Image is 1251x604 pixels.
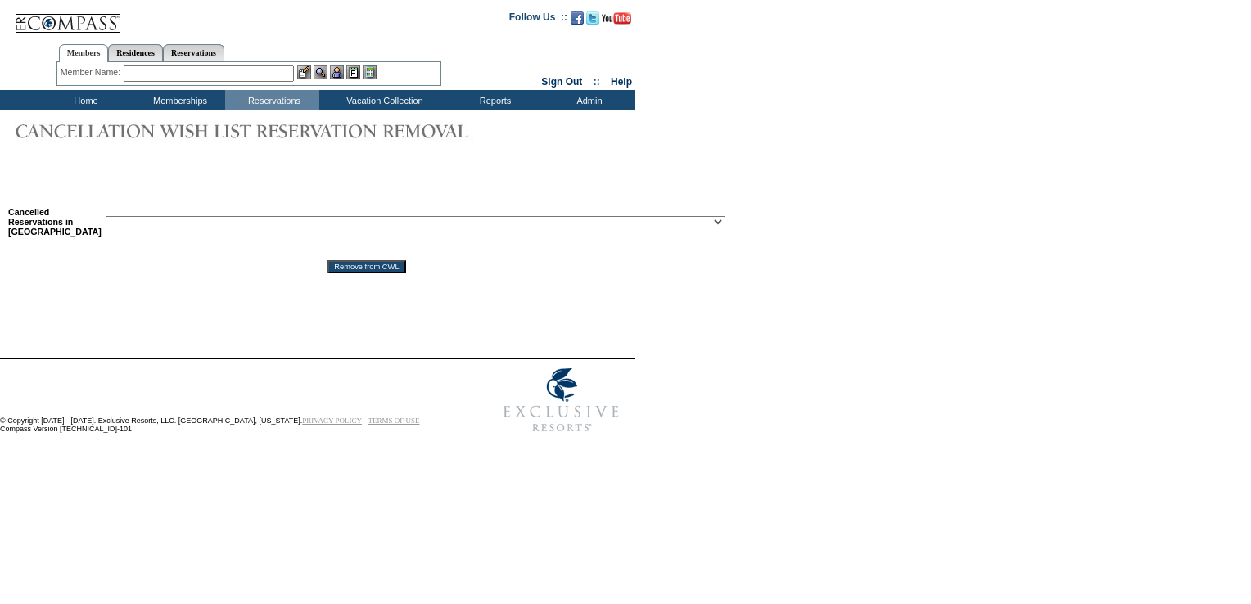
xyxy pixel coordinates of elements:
[602,16,631,26] a: Subscribe to our YouTube Channel
[368,417,420,425] a: TERMS OF USE
[314,65,327,79] img: View
[363,65,377,79] img: b_calculator.gif
[594,76,600,88] span: ::
[131,90,225,110] td: Memberships
[8,115,499,147] img: Cancellation Wish List Reservation Removal
[302,417,362,425] a: PRIVACY POLICY
[488,359,635,441] img: Exclusive Resorts
[540,90,635,110] td: Admin
[571,16,584,26] a: Become our fan on Facebook
[61,65,124,79] div: Member Name:
[37,90,131,110] td: Home
[509,10,567,29] td: Follow Us ::
[446,90,540,110] td: Reports
[225,90,319,110] td: Reservations
[8,207,102,237] b: Cancelled Reservations in [GEOGRAPHIC_DATA]
[346,65,360,79] img: Reservations
[59,44,109,62] a: Members
[163,44,224,61] a: Reservations
[586,11,599,25] img: Follow us on Twitter
[327,260,405,273] input: Remove from CWL
[571,11,584,25] img: Become our fan on Facebook
[330,65,344,79] img: Impersonate
[319,90,446,110] td: Vacation Collection
[611,76,632,88] a: Help
[541,76,582,88] a: Sign Out
[108,44,163,61] a: Residences
[586,16,599,26] a: Follow us on Twitter
[602,12,631,25] img: Subscribe to our YouTube Channel
[297,65,311,79] img: b_edit.gif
